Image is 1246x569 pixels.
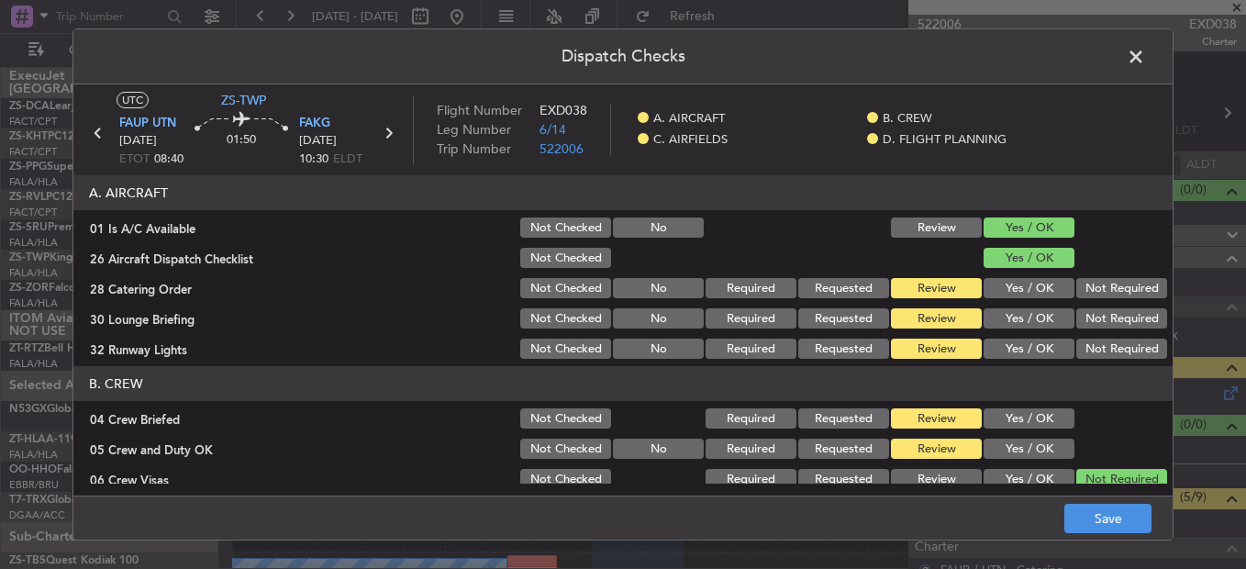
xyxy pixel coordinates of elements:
[891,218,982,238] button: Review
[1076,469,1167,489] button: Not Required
[984,218,1074,238] button: Yes / OK
[984,408,1074,429] button: Yes / OK
[883,110,932,128] span: B. CREW
[1076,278,1167,298] button: Not Required
[1064,504,1151,533] button: Save
[1076,308,1167,329] button: Not Required
[984,248,1074,268] button: Yes / OK
[1076,339,1167,359] button: Not Required
[984,439,1074,459] button: Yes / OK
[984,308,1074,329] button: Yes / OK
[891,339,982,359] button: Review
[891,439,982,459] button: Review
[891,469,982,489] button: Review
[891,308,982,329] button: Review
[984,339,1074,359] button: Yes / OK
[984,469,1074,489] button: Yes / OK
[891,278,982,298] button: Review
[984,278,1074,298] button: Yes / OK
[891,408,982,429] button: Review
[73,29,1173,84] header: Dispatch Checks
[883,131,1007,150] span: D. FLIGHT PLANNING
